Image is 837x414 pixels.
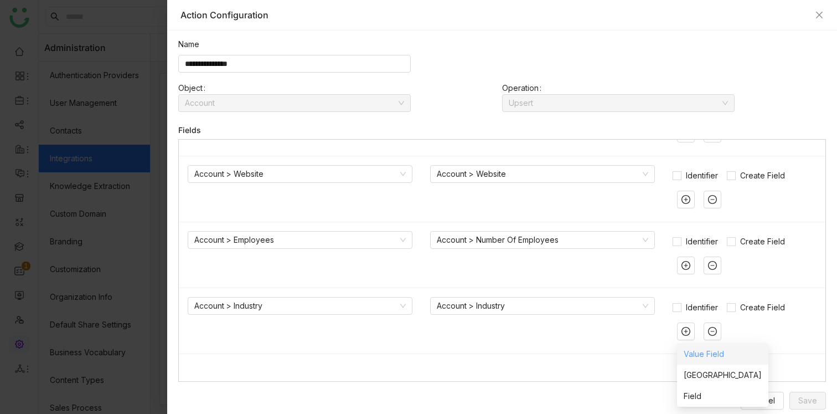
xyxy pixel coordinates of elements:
span: Identifier [681,301,722,314]
button: Save [789,392,826,410]
span: Create Field [736,170,789,182]
nz-select-item: Account > Website [194,166,406,182]
span: Identifier [681,170,722,182]
span: Identifier [681,236,722,248]
nz-select-item: Account > Website [437,166,648,182]
span: Create Field [736,236,789,248]
label: Operation [502,82,546,94]
nz-select-item: Account > Industry [437,298,648,314]
span: Create Field [736,301,789,314]
nz-select-item: Account > Industry [194,298,406,314]
a: Field [684,391,701,401]
label: Name [178,38,199,50]
button: Close [815,11,824,19]
nz-select-item: Account [185,95,404,111]
nz-select-item: Account > Number Of Employees [437,232,648,248]
a: [GEOGRAPHIC_DATA] [684,370,762,380]
div: Fields [178,125,826,135]
label: Object [178,82,210,94]
nz-select-item: Account > Employees [194,232,406,248]
nz-select-item: Upsert [509,95,728,111]
a: Value Field [684,349,724,359]
div: Action Configuration [180,9,809,21]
